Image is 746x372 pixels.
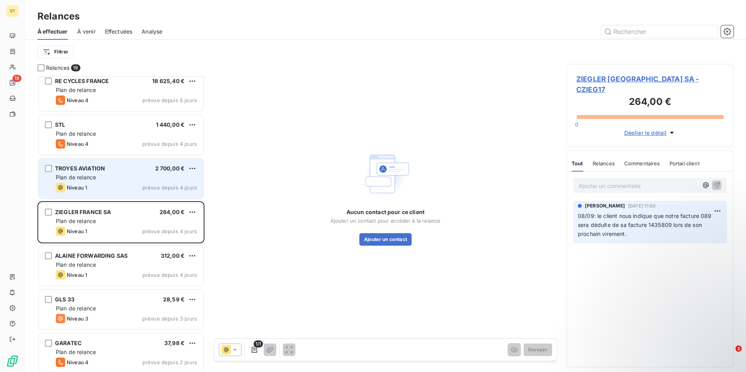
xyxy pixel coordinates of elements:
span: 2 700,00 € [155,165,185,172]
span: prévue depuis 4 jours [142,184,197,191]
span: Niveau 1 [67,228,87,234]
span: GARATEC [55,340,82,346]
span: Niveau 4 [67,141,89,147]
span: 312,00 € [161,252,185,259]
iframe: Intercom notifications message [590,296,746,351]
button: Envoyer [524,344,552,356]
span: ALAINE FORWARDING SAS [55,252,128,259]
span: 18 625,40 € [152,78,185,84]
span: 28,59 € [163,296,185,303]
span: À venir [77,28,96,35]
span: STL [55,121,65,128]
span: Commentaires [624,160,660,167]
span: ZIEGLER FRANCE SA [55,209,111,215]
span: Effectuées [105,28,133,35]
span: RE CYCLES FRANCE [55,78,109,84]
span: Plan de relance [56,305,96,312]
span: Plan de relance [56,349,96,355]
div: grid [37,76,204,372]
span: Niveau 1 [67,272,87,278]
span: 19 [71,64,80,71]
span: Plan de relance [56,87,96,93]
img: Logo LeanPay [6,355,19,367]
span: prévue depuis 4 jours [142,228,197,234]
span: Plan de relance [56,174,96,181]
span: Niveau 1 [67,184,87,191]
span: Niveau 3 [67,315,88,322]
span: Relances [46,64,69,72]
div: ST [6,5,19,17]
span: Portail client [670,160,700,167]
button: Filtrer [37,46,73,58]
span: Tout [572,160,583,167]
span: [PERSON_NAME] [585,202,625,209]
span: ZIEGLER [GEOGRAPHIC_DATA] SA - CZIEG17 [576,74,724,95]
span: Plan de relance [56,261,96,268]
span: Plan de relance [56,218,96,224]
span: prévue depuis 2 jours [142,359,197,365]
span: Aucun contact pour ce client [346,208,425,216]
span: 0 [575,121,578,128]
button: Déplier le détail [622,128,679,137]
input: Rechercher [601,25,718,38]
span: 1 440,00 € [156,121,185,128]
span: À effectuer [37,28,68,35]
span: Niveau 4 [67,97,89,103]
span: prévue depuis 5 jours [142,97,197,103]
span: 19 [12,75,21,82]
span: Ajouter un contact pour accéder à la relance [330,218,441,224]
span: prévue depuis 4 jours [142,272,197,278]
span: Niveau 4 [67,359,89,365]
h3: 264,00 € [576,95,724,110]
span: 1/1 [254,340,263,347]
span: 2 [735,345,742,352]
h3: Relances [37,9,80,23]
span: [DATE] 17:00 [628,204,655,208]
button: Ajouter un contact [359,233,412,246]
span: 37,98 € [164,340,185,346]
span: 08/09: le client nous indique que notre facture 089 sera déduite de sa facture 1435809 lors de so... [578,213,713,237]
span: TROYES AVIATION [55,165,105,172]
span: Déplier le détail [624,129,667,137]
span: prévue depuis 4 jours [142,141,197,147]
span: 264,00 € [160,209,185,215]
span: Plan de relance [56,130,96,137]
span: prévue depuis 3 jours [142,315,197,322]
span: Analyse [142,28,162,35]
img: Empty state [361,149,410,199]
iframe: Intercom live chat [719,345,738,364]
span: Relances [593,160,615,167]
span: GLS 33 [55,296,75,303]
